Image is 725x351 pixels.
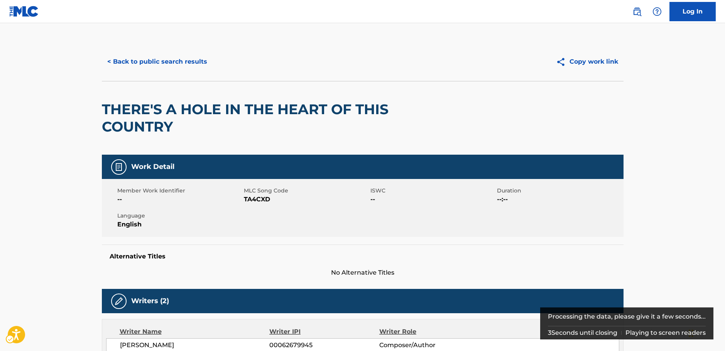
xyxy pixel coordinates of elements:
[269,327,379,336] div: Writer IPI
[370,195,495,204] span: --
[632,7,642,16] img: search
[120,327,270,336] div: Writer Name
[551,52,624,71] button: Copy work link
[244,187,368,195] span: MLC Song Code
[110,253,616,260] h5: Alternative Titles
[379,341,479,350] span: Composer/Author
[117,220,242,229] span: English
[669,2,716,21] a: Log In
[131,297,169,305] h5: Writers (2)
[548,307,706,326] div: Processing the data, please give it a few seconds...
[117,195,242,204] span: --
[114,297,123,306] img: Writers
[102,268,624,277] span: No Alternative Titles
[117,212,242,220] span: Language
[244,195,368,204] span: TA4CXD
[652,7,662,16] img: help
[114,162,123,172] img: Work Detail
[370,187,495,195] span: ISWC
[497,187,622,195] span: Duration
[556,57,570,67] img: Copy work link
[131,162,174,171] h5: Work Detail
[548,329,551,336] span: 3
[497,195,622,204] span: --:--
[120,341,270,350] span: [PERSON_NAME]
[269,341,379,350] span: 00062679945
[379,327,479,336] div: Writer Role
[117,187,242,195] span: Member Work Identifier
[9,6,39,17] img: MLC Logo
[102,52,213,71] button: < Back to public search results
[102,101,415,135] h2: THERE'S A HOLE IN THE HEART OF THIS COUNTRY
